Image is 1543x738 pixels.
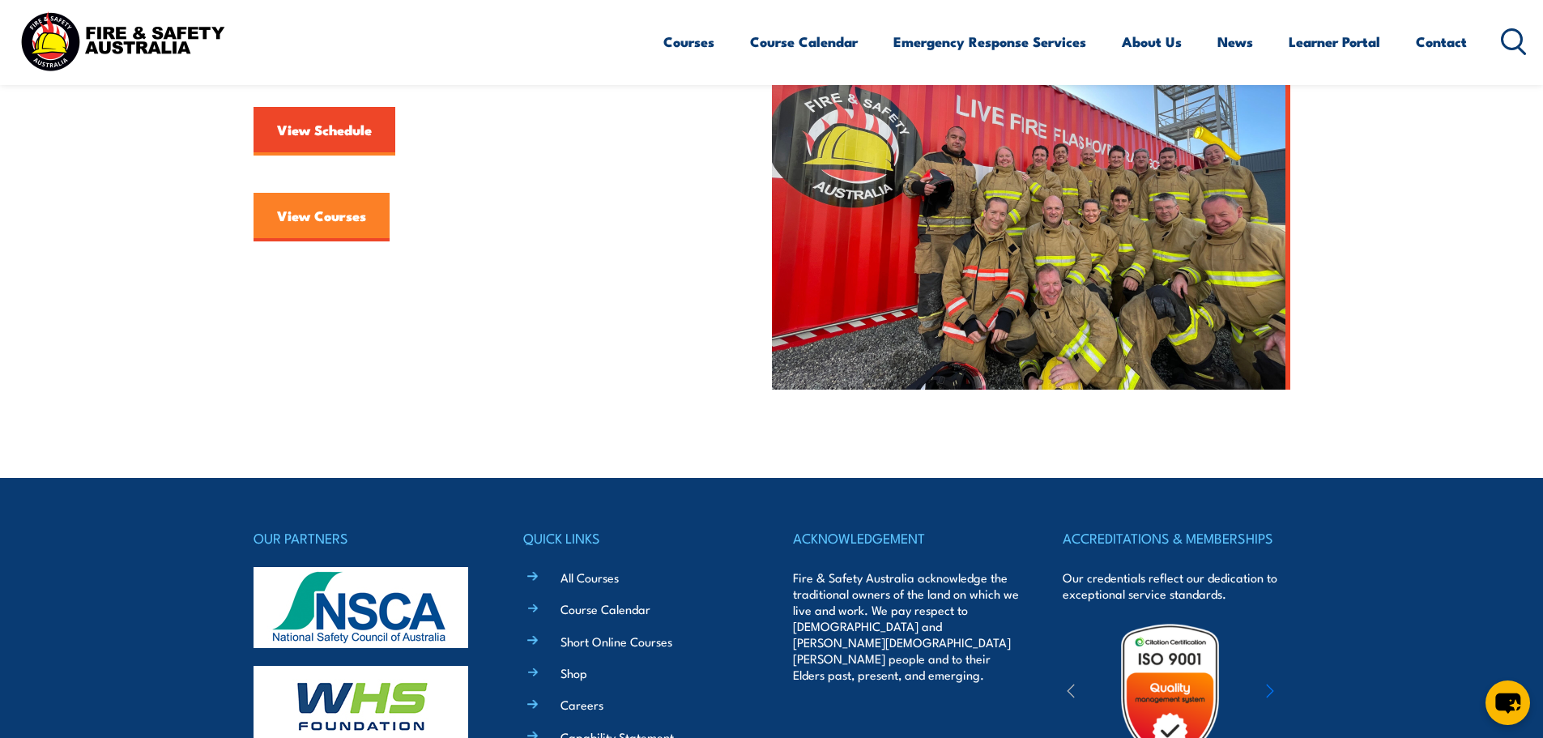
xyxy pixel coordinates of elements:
button: chat-button [1485,680,1530,725]
h4: ACKNOWLEDGEMENT [793,527,1020,549]
h4: OUR PARTNERS [254,527,480,549]
p: Our credentials reflect our dedication to exceptional service standards. [1063,569,1289,602]
a: Course Calendar [561,600,650,617]
a: Courses [663,20,714,63]
img: nsca-logo-footer [254,567,468,648]
a: Course Calendar [750,20,858,63]
img: FSA People – Team photo aug 2023 [772,1,1290,390]
a: Learner Portal [1289,20,1380,63]
a: Contact [1416,20,1467,63]
p: Fire & Safety Australia acknowledge the traditional owners of the land on which we live and work.... [793,569,1020,683]
a: Careers [561,696,603,713]
a: About Us [1122,20,1182,63]
a: View Courses [254,193,390,241]
img: ewpa-logo [1242,665,1383,721]
a: Emergency Response Services [893,20,1086,63]
a: News [1217,20,1253,63]
h4: QUICK LINKS [523,527,750,549]
h4: ACCREDITATIONS & MEMBERSHIPS [1063,527,1289,549]
a: Shop [561,664,587,681]
a: Short Online Courses [561,633,672,650]
a: All Courses [561,569,619,586]
a: View Schedule [254,107,395,156]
